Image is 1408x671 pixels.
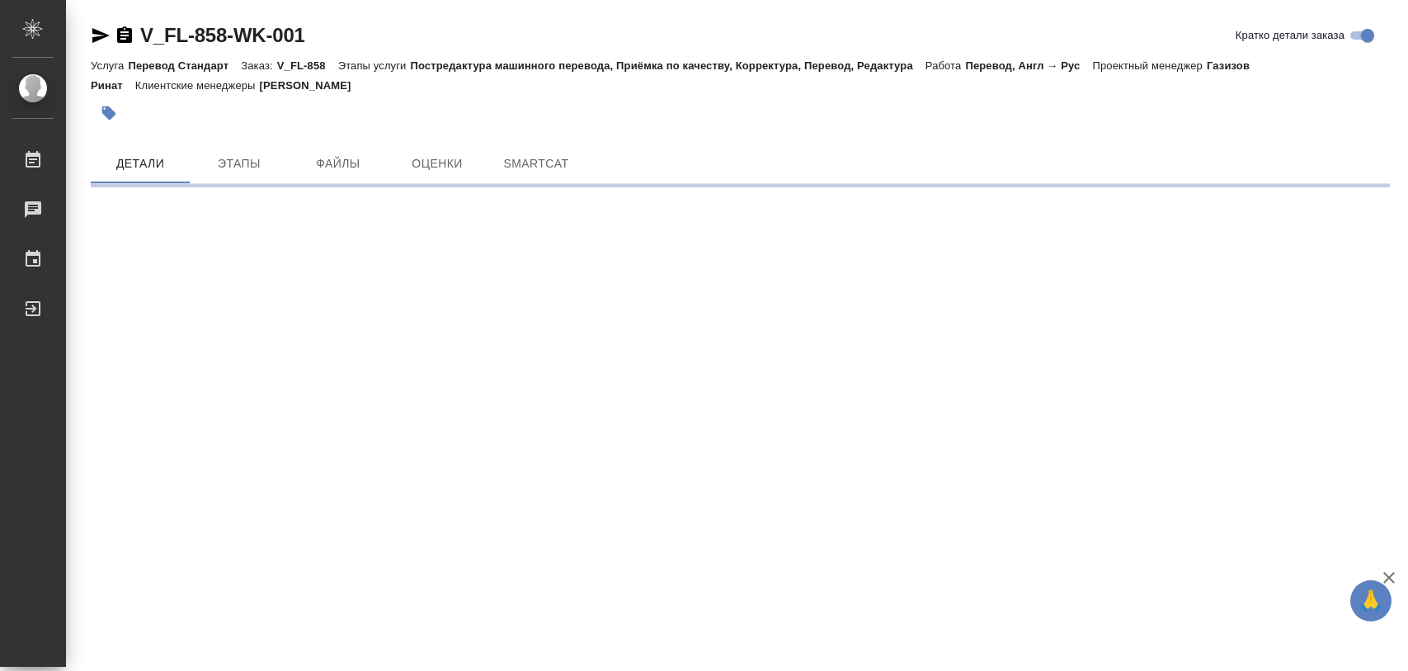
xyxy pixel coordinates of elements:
p: Перевод, Англ → Рус [965,59,1092,72]
span: 🙏 [1357,584,1385,618]
button: 🙏 [1350,580,1392,621]
span: Кратко детали заказа [1236,27,1344,44]
span: Детали [101,154,180,174]
span: Оценки [398,154,477,174]
p: Постредактура машинного перевода, Приёмка по качеству, Корректура, Перевод, Редактура [410,59,925,72]
button: Скопировать ссылку для ЯМессенджера [91,26,111,45]
p: Заказ: [241,59,276,72]
p: Этапы услуги [338,59,411,72]
button: Добавить тэг [91,95,127,131]
p: Работа [925,59,966,72]
p: Клиентские менеджеры [135,79,260,92]
p: Услуга [91,59,128,72]
span: SmartCat [497,154,576,174]
p: Перевод Стандарт [128,59,241,72]
p: [PERSON_NAME] [260,79,364,92]
a: V_FL-858-WK-001 [140,24,305,46]
p: V_FL-858 [277,59,338,72]
span: Этапы [200,154,279,174]
p: Проектный менеджер [1092,59,1206,72]
span: Файлы [299,154,378,174]
button: Скопировать ссылку [115,26,134,45]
